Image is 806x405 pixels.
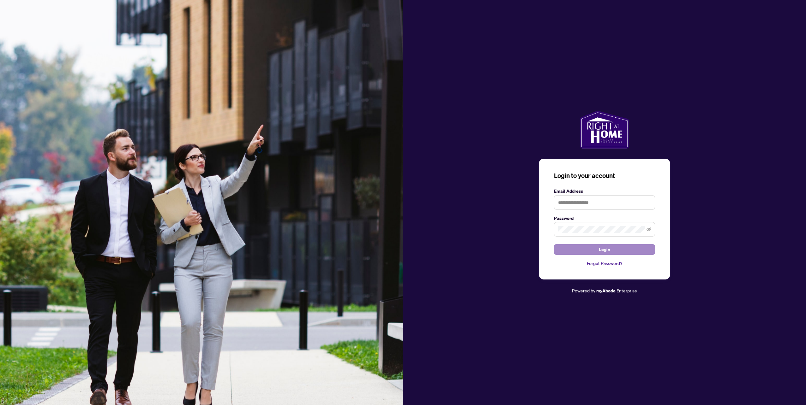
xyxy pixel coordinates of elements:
span: Powered by [572,288,595,293]
span: Login [599,244,610,255]
span: Enterprise [617,288,637,293]
span: eye-invisible [647,227,651,232]
img: ma-logo [580,111,629,149]
label: Email Address [554,188,655,195]
a: Forgot Password? [554,260,655,267]
a: myAbode [596,287,616,294]
label: Password [554,215,655,222]
h3: Login to your account [554,171,655,180]
button: Login [554,244,655,255]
